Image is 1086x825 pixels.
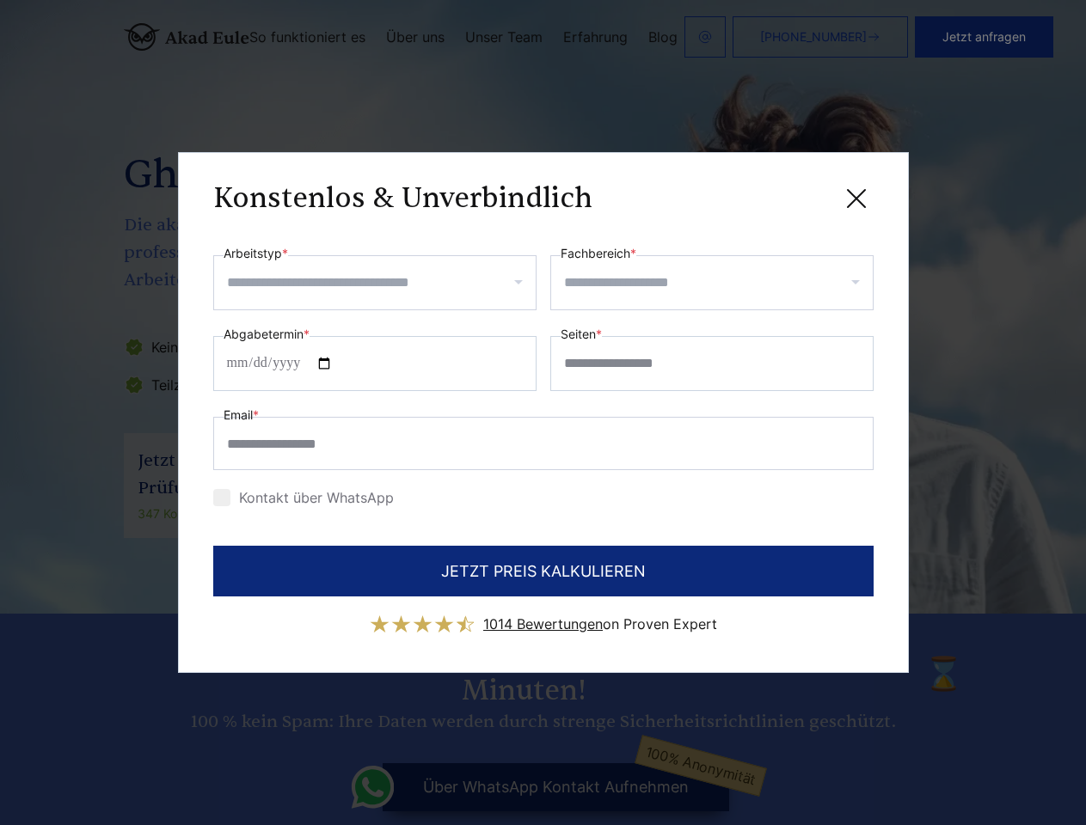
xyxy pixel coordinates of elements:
label: Fachbereich [561,243,636,264]
label: Seiten [561,324,602,345]
label: Kontakt über WhatsApp [213,489,394,506]
h3: Konstenlos & Unverbindlich [213,181,592,216]
button: JETZT PREIS KALKULIEREN [213,546,874,596]
label: Email [224,405,259,425]
label: Arbeitstyp [224,243,288,264]
span: 1014 Bewertungen [483,615,603,632]
div: on Proven Expert [483,610,717,638]
label: Abgabetermin [224,324,310,345]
